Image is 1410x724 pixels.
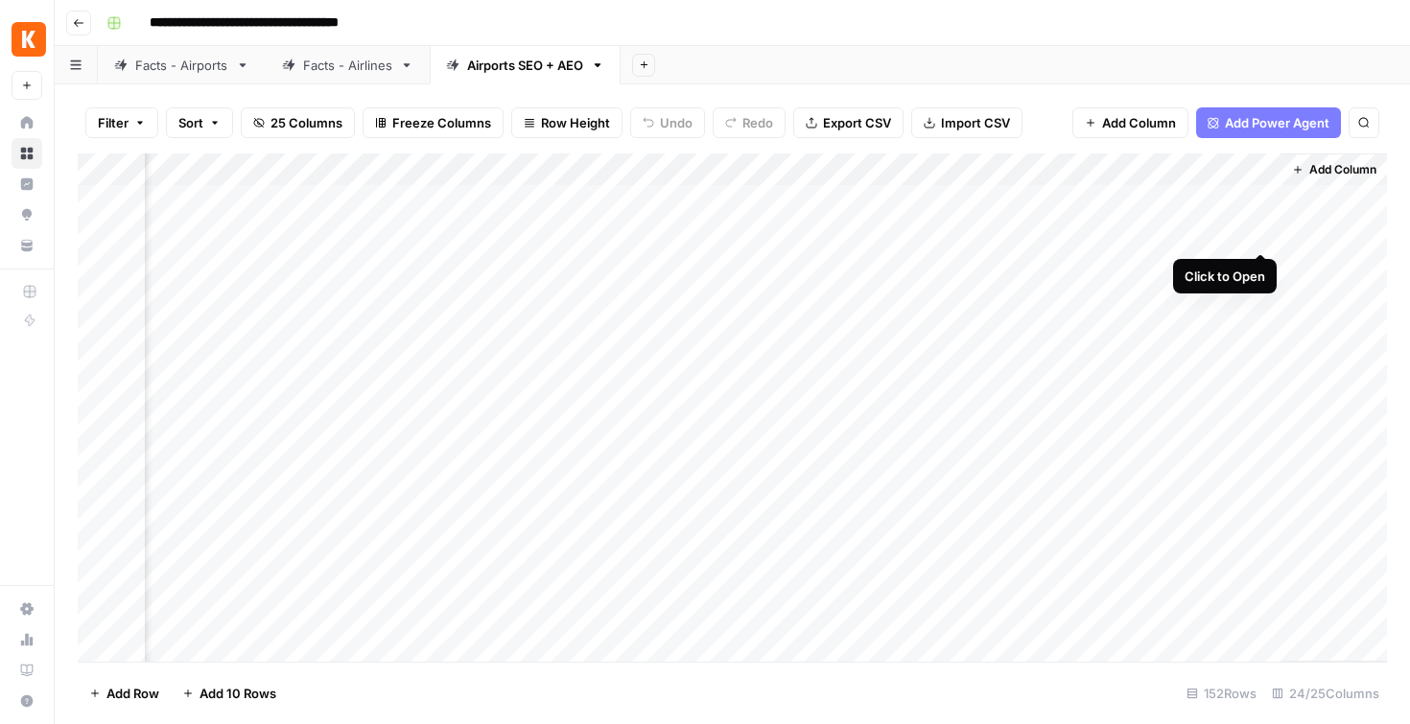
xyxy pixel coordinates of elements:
span: Add Column [1309,161,1376,178]
a: Facts - Airlines [266,46,430,84]
span: Row Height [541,113,610,132]
button: 25 Columns [241,107,355,138]
button: Import CSV [911,107,1022,138]
button: Export CSV [793,107,904,138]
a: Opportunities [12,199,42,230]
a: Browse [12,138,42,169]
button: Workspace: Kayak [12,15,42,63]
span: Add 10 Rows [200,684,276,703]
button: Add Column [1072,107,1188,138]
div: Facts - Airlines [303,56,392,75]
button: Add Column [1284,157,1384,182]
a: Airports SEO + AEO [430,46,621,84]
span: 25 Columns [270,113,342,132]
button: Help + Support [12,686,42,716]
a: Facts - Airports [98,46,266,84]
a: Home [12,107,42,138]
a: Settings [12,594,42,624]
span: Filter [98,113,129,132]
span: Add Power Agent [1225,113,1329,132]
button: Row Height [511,107,623,138]
span: Import CSV [941,113,1010,132]
span: Undo [660,113,693,132]
button: Freeze Columns [363,107,504,138]
button: Add 10 Rows [171,678,288,709]
button: Undo [630,107,705,138]
a: Usage [12,624,42,655]
div: Facts - Airports [135,56,228,75]
div: 24/25 Columns [1264,678,1387,709]
button: Sort [166,107,233,138]
img: Kayak Logo [12,22,46,57]
div: Airports SEO + AEO [467,56,583,75]
a: Insights [12,169,42,199]
span: Add Column [1102,113,1176,132]
span: Freeze Columns [392,113,491,132]
a: Your Data [12,230,42,261]
button: Filter [85,107,158,138]
span: Redo [742,113,773,132]
span: Sort [178,113,203,132]
span: Export CSV [823,113,891,132]
a: Learning Hub [12,655,42,686]
button: Add Row [78,678,171,709]
button: Redo [713,107,786,138]
button: Add Power Agent [1196,107,1341,138]
div: 152 Rows [1179,678,1264,709]
span: Add Row [106,684,159,703]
